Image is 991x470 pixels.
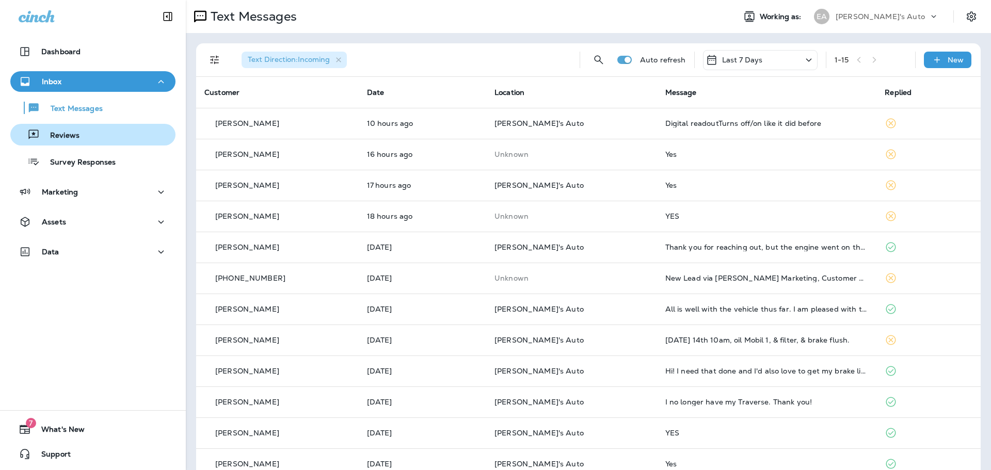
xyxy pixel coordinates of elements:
[367,243,478,251] p: Oct 11, 2025 11:19 AM
[367,274,478,282] p: Oct 11, 2025 08:58 AM
[204,88,239,97] span: Customer
[248,55,330,64] span: Text Direction : Incoming
[665,274,869,282] div: New Lead via Merrick Marketing, Customer Name: Bryan, Contact info: 2699039112, Job Info: Have a ...
[665,336,869,344] div: Tuesday 14th 10am, oil Mobil 1, & filter, & brake flush.
[206,9,297,24] p: Text Messages
[215,336,279,344] p: [PERSON_NAME]
[494,119,584,128] span: [PERSON_NAME]'s Auto
[665,243,869,251] div: Thank you for reaching out, but the engine went on the Hyundai
[367,305,478,313] p: Oct 10, 2025 02:21 PM
[10,71,175,92] button: Inbox
[153,6,182,27] button: Collapse Sidebar
[367,150,478,158] p: Oct 12, 2025 03:05 PM
[367,119,478,127] p: Oct 12, 2025 09:11 PM
[42,248,59,256] p: Data
[41,47,81,56] p: Dashboard
[588,50,609,70] button: Search Messages
[640,56,686,64] p: Auto refresh
[215,429,279,437] p: [PERSON_NAME]
[494,88,524,97] span: Location
[494,459,584,468] span: [PERSON_NAME]'s Auto
[215,305,279,313] p: [PERSON_NAME]
[215,181,279,189] p: [PERSON_NAME]
[494,274,649,282] p: This customer does not have a last location and the phone number they messaged is not assigned to...
[204,50,225,70] button: Filters
[10,212,175,232] button: Assets
[665,429,869,437] div: YES
[494,304,584,314] span: [PERSON_NAME]'s Auto
[494,181,584,190] span: [PERSON_NAME]'s Auto
[948,56,964,64] p: New
[367,212,478,220] p: Oct 12, 2025 01:08 PM
[10,124,175,145] button: Reviews
[835,56,849,64] div: 1 - 15
[665,460,869,468] div: Yes
[40,104,103,114] p: Text Messages
[367,367,478,375] p: Oct 9, 2025 02:56 AM
[42,188,78,196] p: Marketing
[885,88,912,97] span: Replied
[215,150,279,158] p: [PERSON_NAME]
[494,150,649,158] p: This customer does not have a last location and the phone number they messaged is not assigned to...
[10,444,175,464] button: Support
[494,366,584,376] span: [PERSON_NAME]'s Auto
[665,305,869,313] div: All is well with the vehicle thus far. I am pleased with the service provided. FYI, if Iwas not s...
[665,367,869,375] div: Hi! I need that done and I'd also love to get my brake lights replaced they're out apparently. 😂
[31,450,71,462] span: Support
[215,243,279,251] p: [PERSON_NAME]
[40,158,116,168] p: Survey Responses
[10,151,175,172] button: Survey Responses
[836,12,925,21] p: [PERSON_NAME]'s Auto
[367,181,478,189] p: Oct 12, 2025 01:58 PM
[665,150,869,158] div: Yes
[665,119,869,127] div: Digital readoutTurns off/on like it did before
[40,131,79,141] p: Reviews
[367,398,478,406] p: Oct 8, 2025 11:29 AM
[42,77,61,86] p: Inbox
[42,218,66,226] p: Assets
[814,9,829,24] div: EA
[494,242,584,252] span: [PERSON_NAME]'s Auto
[215,367,279,375] p: [PERSON_NAME]
[665,212,869,220] div: YES
[215,212,279,220] p: [PERSON_NAME]
[10,182,175,202] button: Marketing
[215,274,285,282] p: [PHONE_NUMBER]
[10,241,175,262] button: Data
[10,41,175,62] button: Dashboard
[215,119,279,127] p: [PERSON_NAME]
[215,398,279,406] p: [PERSON_NAME]
[760,12,804,21] span: Working as:
[494,212,649,220] p: This customer does not have a last location and the phone number they messaged is not assigned to...
[10,419,175,440] button: 7What's New
[962,7,981,26] button: Settings
[367,336,478,344] p: Oct 10, 2025 11:00 AM
[367,88,385,97] span: Date
[494,335,584,345] span: [PERSON_NAME]'s Auto
[665,181,869,189] div: Yes
[722,56,763,64] p: Last 7 Days
[26,418,36,428] span: 7
[494,428,584,437] span: [PERSON_NAME]'s Auto
[215,460,279,468] p: [PERSON_NAME]
[494,397,584,407] span: [PERSON_NAME]'s Auto
[665,88,697,97] span: Message
[31,425,85,437] span: What's New
[367,460,478,468] p: Oct 8, 2025 11:11 AM
[10,97,175,119] button: Text Messages
[242,52,347,68] div: Text Direction:Incoming
[367,429,478,437] p: Oct 8, 2025 11:14 AM
[665,398,869,406] div: I no longer have my Traverse. Thank you!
